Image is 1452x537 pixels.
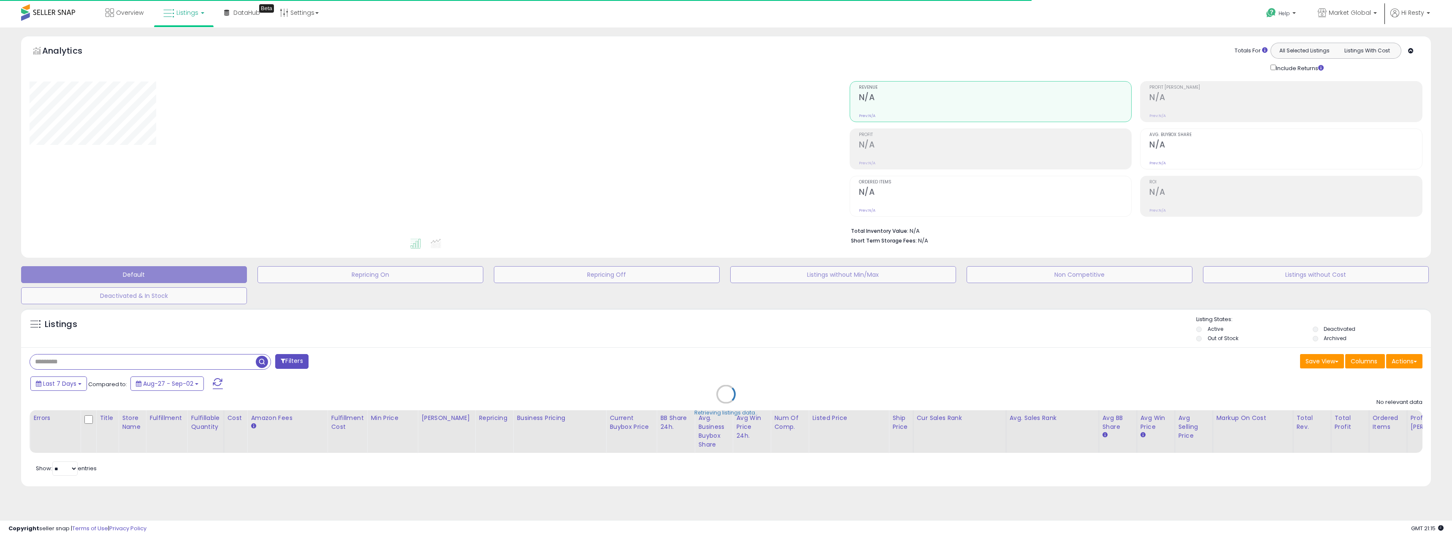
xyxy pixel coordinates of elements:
span: Ordered Items [859,180,1132,185]
span: ROI [1149,180,1422,185]
button: Listings With Cost [1336,45,1398,56]
small: Prev: N/A [1149,208,1166,213]
h2: N/A [1149,93,1422,104]
small: Prev: N/A [1149,161,1166,166]
div: Include Returns [1264,63,1334,73]
h2: N/A [1149,140,1422,151]
i: Get Help [1266,8,1276,18]
small: Prev: N/A [859,208,875,213]
h2: N/A [859,93,1132,104]
button: Listings without Cost [1203,266,1429,283]
span: Revenue [859,85,1132,90]
small: Prev: N/A [859,113,875,118]
small: Prev: N/A [859,161,875,166]
b: Short Term Storage Fees: [851,237,917,244]
span: Listings [176,8,198,17]
h5: Analytics [42,45,99,59]
li: N/A [851,225,1417,235]
button: Repricing On [257,266,483,283]
div: Totals For [1235,47,1268,55]
h2: N/A [1149,187,1422,199]
a: Help [1260,1,1304,27]
button: Deactivated & In Stock [21,287,247,304]
span: Overview [116,8,144,17]
span: Avg. Buybox Share [1149,133,1422,137]
button: Non Competitive [967,266,1192,283]
button: Listings without Min/Max [730,266,956,283]
span: Profit [859,133,1132,137]
h2: N/A [859,140,1132,151]
b: Total Inventory Value: [851,227,908,234]
div: Tooltip anchor [259,4,274,13]
a: Hi Resty [1390,8,1430,27]
button: Default [21,266,247,283]
small: Prev: N/A [1149,113,1166,118]
h2: N/A [859,187,1132,199]
span: N/A [918,237,928,245]
span: Help [1279,10,1290,17]
button: All Selected Listings [1273,45,1336,56]
span: Profit [PERSON_NAME] [1149,85,1422,90]
button: Repricing Off [494,266,720,283]
span: Hi Resty [1401,8,1424,17]
span: DataHub [233,8,260,17]
div: Retrieving listings data.. [694,409,758,417]
span: Market Global [1329,8,1371,17]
